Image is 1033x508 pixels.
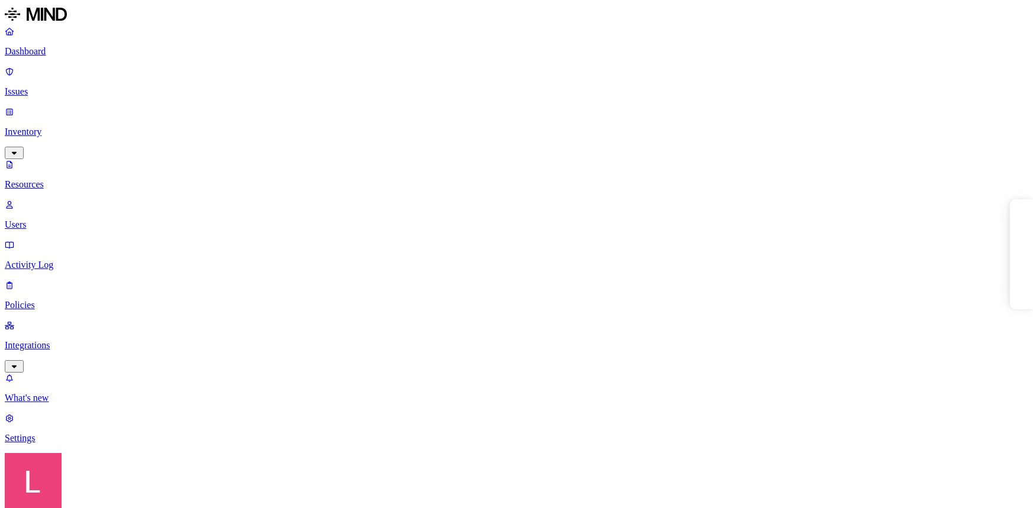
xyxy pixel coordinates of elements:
a: Users [5,199,1028,230]
a: MIND [5,5,1028,26]
p: What's new [5,393,1028,403]
p: Resources [5,179,1028,190]
a: Issues [5,66,1028,97]
p: Activity Log [5,260,1028,270]
a: Policies [5,280,1028,310]
a: Resources [5,159,1028,190]
p: Users [5,219,1028,230]
a: Integrations [5,320,1028,371]
p: Settings [5,433,1028,444]
p: Policies [5,300,1028,310]
a: Activity Log [5,240,1028,270]
p: Inventory [5,127,1028,137]
img: MIND [5,5,67,24]
a: Inventory [5,106,1028,157]
p: Issues [5,86,1028,97]
p: Integrations [5,340,1028,351]
a: Settings [5,413,1028,444]
p: Dashboard [5,46,1028,57]
a: Dashboard [5,26,1028,57]
a: What's new [5,373,1028,403]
